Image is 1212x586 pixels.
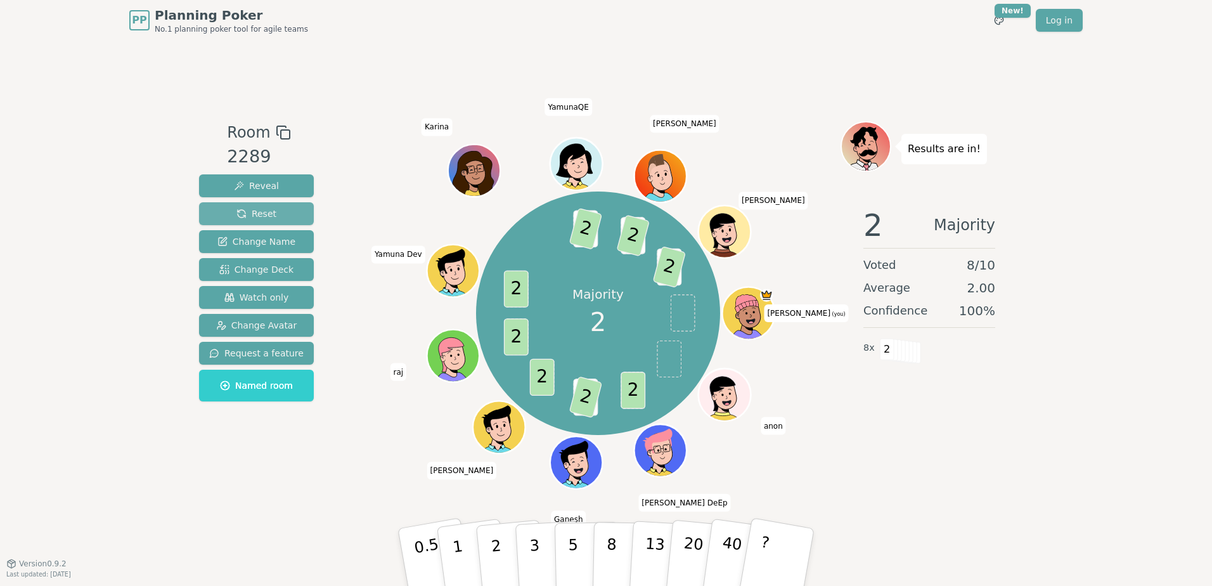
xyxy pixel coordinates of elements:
[650,115,719,133] span: Click to change your name
[199,174,314,197] button: Reveal
[830,311,846,317] span: (you)
[738,192,808,209] span: Click to change your name
[155,24,308,34] span: No.1 planning poker tool for agile teams
[934,210,995,240] span: Majority
[863,256,896,274] span: Voted
[220,379,293,392] span: Named room
[530,359,555,396] span: 2
[227,144,290,170] div: 2289
[621,372,646,409] span: 2
[199,286,314,309] button: Watch only
[764,304,848,322] span: Click to change your name
[724,289,773,338] button: Click to change your avatar
[908,140,981,158] p: Results are in!
[863,341,875,355] span: 8 x
[236,207,276,220] span: Reset
[129,6,308,34] a: PPPlanning PokerNo.1 planning poker tool for agile teams
[199,258,314,281] button: Change Deck
[572,285,624,303] p: Majority
[959,302,995,320] span: 100 %
[967,256,995,274] span: 8 / 10
[427,462,497,479] span: Click to change your name
[234,179,279,192] span: Reveal
[209,347,304,360] span: Request a feature
[219,263,293,276] span: Change Deck
[6,571,71,578] span: Last updated: [DATE]
[199,342,314,365] button: Request a feature
[988,9,1010,32] button: New!
[6,559,67,569] button: Version0.9.2
[390,363,406,381] span: Click to change your name
[569,377,603,419] span: 2
[590,303,606,341] span: 2
[224,291,289,304] span: Watch only
[761,417,786,435] span: Click to change your name
[422,118,452,136] span: Click to change your name
[199,230,314,253] button: Change Name
[504,319,529,356] span: 2
[217,235,295,248] span: Change Name
[551,511,586,528] span: Click to change your name
[132,13,146,28] span: PP
[199,314,314,337] button: Change Avatar
[19,559,67,569] span: Version 0.9.2
[1036,9,1083,32] a: Log in
[199,370,314,401] button: Named room
[863,302,927,320] span: Confidence
[216,319,297,332] span: Change Avatar
[967,279,995,297] span: 2.00
[504,271,529,308] span: 2
[617,215,650,257] span: 2
[863,210,883,240] span: 2
[880,339,894,360] span: 2
[653,246,687,288] span: 2
[863,279,910,297] span: Average
[371,245,425,263] span: Click to change your name
[638,494,730,512] span: Click to change your name
[569,208,603,250] span: 2
[199,202,314,225] button: Reset
[155,6,308,24] span: Planning Poker
[545,98,592,116] span: Click to change your name
[760,289,773,302] span: Patrick is the host
[227,121,270,144] span: Room
[995,4,1031,18] div: New!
